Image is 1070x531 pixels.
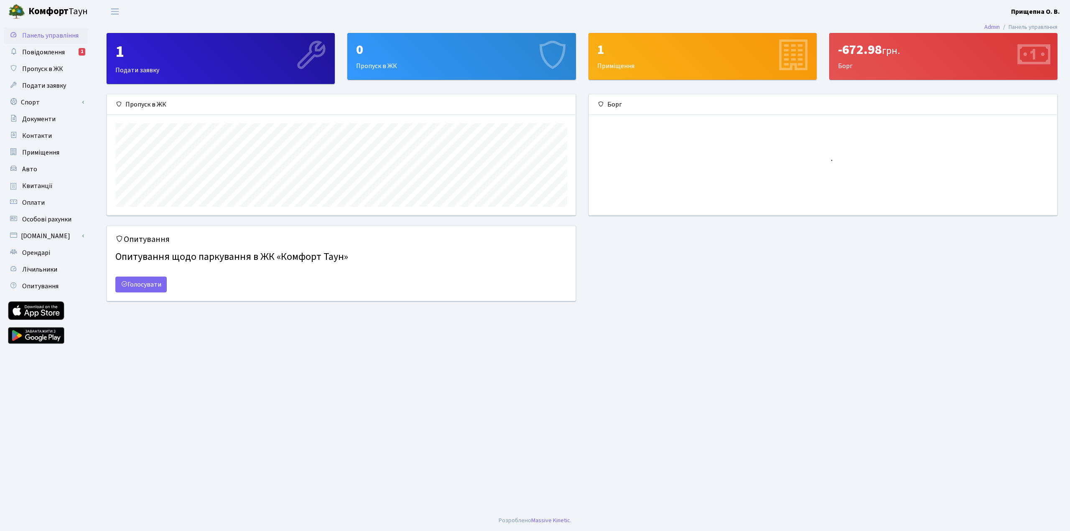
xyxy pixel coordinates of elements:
[22,48,65,57] span: Повідомлення
[28,5,69,18] b: Комфорт
[4,194,88,211] a: Оплати
[347,33,576,80] a: 0Пропуск в ЖК
[588,33,817,80] a: 1Приміщення
[22,81,66,90] span: Подати заявку
[22,131,52,140] span: Контакти
[531,516,570,525] a: Massive Kinetic
[984,23,1000,31] a: Admin
[22,114,56,124] span: Документи
[22,215,71,224] span: Особові рахунки
[4,94,88,111] a: Спорт
[115,42,326,62] div: 1
[4,61,88,77] a: Пропуск в ЖК
[22,265,57,274] span: Лічильники
[4,244,88,261] a: Орендарі
[972,18,1070,36] nav: breadcrumb
[104,5,125,18] button: Переключити навігацію
[22,148,59,157] span: Приміщення
[4,211,88,228] a: Особові рахунки
[499,516,531,525] a: Розроблено
[115,277,167,292] a: Голосувати
[22,31,79,40] span: Панель управління
[4,278,88,295] a: Опитування
[4,27,88,44] a: Панель управління
[4,111,88,127] a: Документи
[4,178,88,194] a: Квитанції
[22,181,53,191] span: Квитанції
[1011,7,1060,17] a: Прищепна О. В.
[4,228,88,244] a: [DOMAIN_NAME]
[4,144,88,161] a: Приміщення
[499,516,571,525] div: .
[22,198,45,207] span: Оплати
[348,33,575,79] div: Пропуск в ЖК
[4,44,88,61] a: Повідомлення1
[8,3,25,20] img: logo.png
[1011,7,1060,16] b: Прищепна О. В.
[28,5,88,19] span: Таун
[115,248,567,267] h4: Опитування щодо паркування в ЖК «Комфорт Таун»
[1000,23,1057,32] li: Панель управління
[79,48,85,56] div: 1
[589,94,1057,115] div: Борг
[830,33,1057,79] div: Борг
[4,127,88,144] a: Контакти
[107,33,335,84] a: 1Подати заявку
[838,42,1049,58] div: -672.98
[107,33,334,84] div: Подати заявку
[4,261,88,278] a: Лічильники
[107,94,576,115] div: Пропуск в ЖК
[356,42,567,58] div: 0
[4,77,88,94] a: Подати заявку
[22,165,37,174] span: Авто
[597,42,808,58] div: 1
[4,161,88,178] a: Авто
[22,248,50,257] span: Орендарі
[115,234,567,244] h5: Опитування
[589,33,816,79] div: Приміщення
[882,43,900,58] span: грн.
[22,282,59,291] span: Опитування
[22,64,63,74] span: Пропуск в ЖК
